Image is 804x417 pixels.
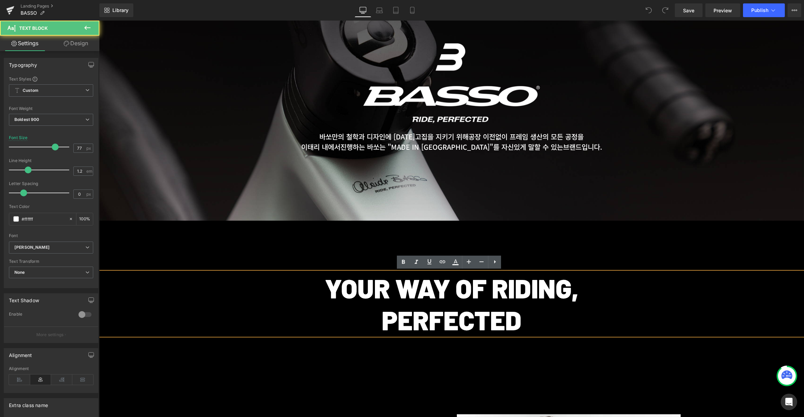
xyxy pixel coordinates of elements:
div: Line Height [9,158,93,163]
button: Undo [642,3,656,17]
span: px [86,146,92,150]
div: Open Intercom Messenger [781,394,797,410]
div: % [76,213,93,225]
span: 브랜드입니다. [464,121,503,131]
div: Letter Spacing [9,181,93,186]
span: Preview [714,7,732,14]
input: Color [22,215,65,223]
p: More settings [36,332,64,338]
span: "를 자신있게 말할 수 있는 [292,121,464,131]
div: Font Weight [9,106,93,111]
span: BASSO [21,10,37,16]
b: Boldest 900 [14,117,39,122]
span: 공장 이전없이 프레임 생산의 모든 공정을 [369,111,485,121]
a: Desktop [355,3,371,17]
div: Enable [9,311,72,319]
div: Text Color [9,204,93,209]
b: None [14,270,25,275]
h1: POETICAL BIOMECHANICS [129,394,342,414]
button: Redo [658,3,672,17]
div: Typography [9,58,37,68]
a: Mobile [404,3,421,17]
span: em [86,169,92,173]
div: Text Styles [9,76,93,82]
span: px [86,192,92,196]
span: Library [112,7,129,13]
a: Preview [705,3,740,17]
a: Landing Pages [21,3,99,9]
button: More settings [4,327,98,343]
div: Font Size [9,135,28,140]
a: New Library [99,3,133,17]
button: More [788,3,801,17]
span: Save [683,7,694,14]
strong: MADE IN [GEOGRAPHIC_DATA] [292,121,391,131]
div: Extra class name [9,398,48,408]
div: Alignment [9,366,93,371]
div: Font [9,233,93,238]
span: Text Block [19,25,48,31]
span: 이태리 내에서 [202,121,241,131]
b: Custom [23,88,38,94]
span: Publish [751,8,768,13]
i: [PERSON_NAME] [14,245,50,250]
span: 진행하는 바쏘는 " [241,121,292,131]
div: Text Shadow [9,294,39,303]
span: 고집을 지키기 위해 [316,111,369,121]
button: Publish [743,3,785,17]
div: Alignment [9,348,32,358]
a: Laptop [371,3,388,17]
a: Design [51,36,101,51]
div: Text Transform [9,259,93,264]
a: Tablet [388,3,404,17]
